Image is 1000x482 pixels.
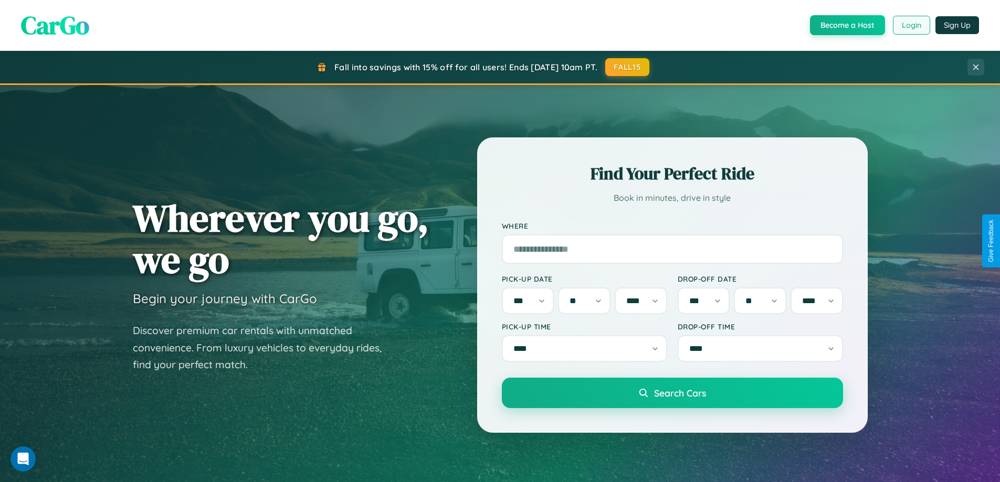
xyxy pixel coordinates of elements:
iframe: Intercom live chat [10,446,36,472]
button: Search Cars [502,378,843,408]
div: Give Feedback [987,220,995,262]
p: Discover premium car rentals with unmatched convenience. From luxury vehicles to everyday rides, ... [133,322,395,373]
label: Drop-off Time [678,322,843,331]
h3: Begin your journey with CarGo [133,291,317,306]
h1: Wherever you go, we go [133,197,429,280]
label: Drop-off Date [678,274,843,283]
h2: Find Your Perfect Ride [502,162,843,185]
span: Search Cars [654,387,706,399]
button: Login [893,16,930,35]
label: Pick-up Time [502,322,667,331]
span: Fall into savings with 15% off for all users! Ends [DATE] 10am PT. [334,62,597,72]
label: Where [502,221,843,230]
p: Book in minutes, drive in style [502,190,843,206]
label: Pick-up Date [502,274,667,283]
button: Sign Up [935,16,979,34]
span: CarGo [21,8,89,42]
button: Become a Host [810,15,885,35]
button: FALL15 [605,58,649,76]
